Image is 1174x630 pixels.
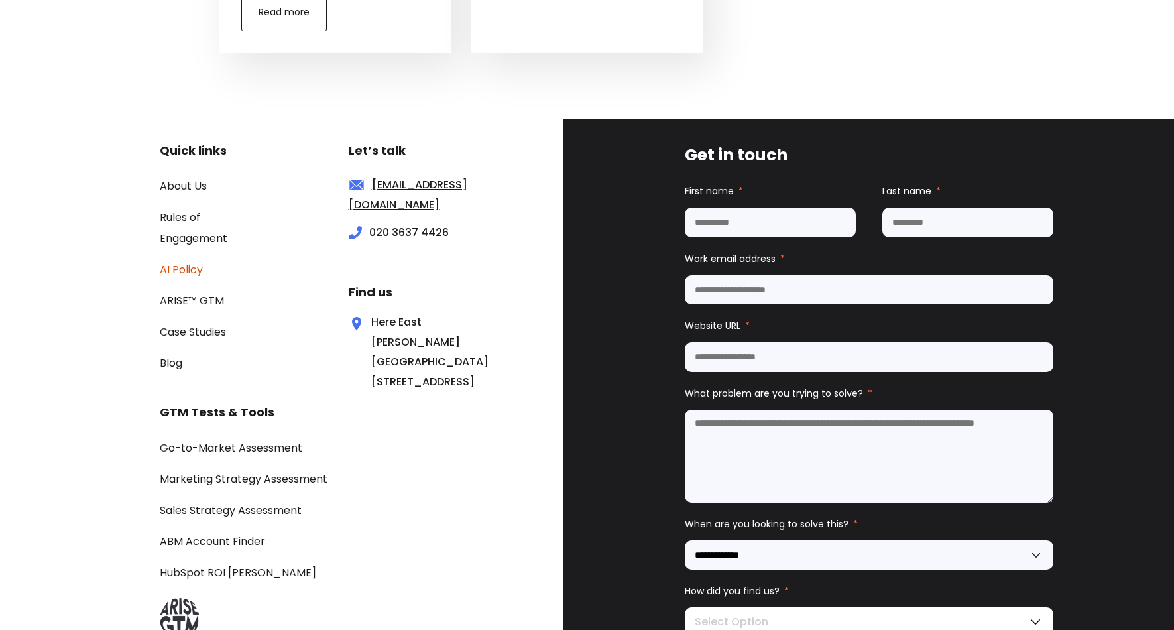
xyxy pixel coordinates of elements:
[160,324,226,340] a: Case Studies
[160,355,182,371] a: Blog
[349,141,501,160] h3: Let’s talk
[685,387,863,400] span: What problem are you trying to solve?
[882,184,931,198] span: Last name
[160,472,327,487] a: Marketing Strategy Assessment
[160,440,302,456] a: Go-to-Market Assessment
[160,437,500,583] div: Navigation Menu
[685,517,849,531] span: When are you looking to solve this?
[160,141,268,160] h3: Quick links
[160,403,500,422] h3: GTM Tests & Tools
[685,584,780,598] span: How did you find us?
[160,503,302,518] a: Sales Strategy Assessment
[369,225,449,240] a: 020 3637 4426
[160,565,316,580] a: HubSpot ROI [PERSON_NAME]
[160,178,207,194] a: About Us
[685,319,740,332] span: Website URL
[160,262,203,277] a: AI Policy
[685,252,776,265] span: Work email address
[685,143,1053,168] h3: Get in touch
[160,175,268,373] div: Navigation Menu
[160,293,224,308] a: ARISE™ GTM
[349,283,501,302] h3: Find us
[349,177,467,212] a: [EMAIL_ADDRESS][DOMAIN_NAME]
[685,184,734,198] span: First name
[160,210,227,246] a: Rules of Engagement
[349,312,456,392] div: Here East [PERSON_NAME] [GEOGRAPHIC_DATA][STREET_ADDRESS]
[160,534,265,549] a: ABM Account Finder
